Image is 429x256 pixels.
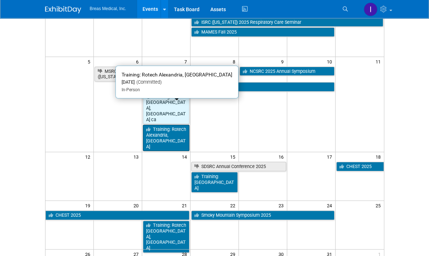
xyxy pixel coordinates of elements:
[95,67,189,81] a: MSRC 2025 Fall Conference ([US_STATE])
[326,57,335,66] span: 10
[280,57,287,66] span: 9
[191,162,286,171] a: SDSRC Annual Conference 2025
[184,57,190,66] span: 7
[143,92,189,124] a: Training: Apria [GEOGRAPHIC_DATA], [GEOGRAPHIC_DATA] ca
[181,201,190,210] span: 21
[229,152,238,161] span: 15
[191,172,238,193] a: Training: [GEOGRAPHIC_DATA]
[122,87,140,92] span: In-Person
[375,57,384,66] span: 11
[135,57,142,66] span: 6
[240,67,334,76] a: NCSRC 2025 Annual Symposium
[181,152,190,161] span: 14
[84,201,93,210] span: 19
[278,201,287,210] span: 23
[375,201,384,210] span: 25
[84,152,93,161] span: 12
[326,201,335,210] span: 24
[122,72,232,78] span: Training: Rotech Alexandria, [GEOGRAPHIC_DATA]
[143,125,189,151] a: Training: Rotech Alexandria, [GEOGRAPHIC_DATA]
[229,201,238,210] span: 22
[135,79,162,85] span: (Committed)
[133,152,142,161] span: 13
[133,201,142,210] span: 20
[191,18,383,27] a: ISRC ([US_STATE]) 2025 Respiratory Care Seminar
[90,6,126,11] span: Breas Medical, Inc.
[375,152,384,161] span: 18
[87,57,93,66] span: 5
[336,162,384,171] a: CHEST 2025
[326,152,335,161] span: 17
[122,79,232,85] div: [DATE]
[278,152,287,161] span: 16
[191,211,334,220] a: Smoky Mountain Symposium 2025
[143,221,189,253] a: Training: Rotech [GEOGRAPHIC_DATA], [GEOGRAPHIC_DATA]
[143,82,334,92] a: Mayo Clinic [MEDICAL_DATA] Conf 2025
[191,27,334,37] a: MAMES Fall 2025
[232,57,238,66] span: 8
[45,6,81,13] img: ExhibitDay
[364,3,377,16] img: Inga Dolezar
[45,211,190,220] a: CHEST 2025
